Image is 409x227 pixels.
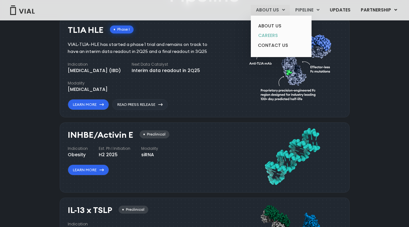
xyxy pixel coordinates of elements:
[140,130,169,138] div: Preclinical
[99,151,130,158] div: H2 2025
[132,62,200,67] h4: Next Data Catalyst
[68,67,121,74] div: [MEDICAL_DATA] (IBD)
[290,5,324,16] a: PIPELINEMenu Toggle
[68,62,121,67] h4: Indication
[68,165,109,175] a: Learn More
[141,151,158,158] div: siRNA
[68,146,88,151] h4: Indication
[253,40,309,51] a: CONTACT US
[356,5,402,16] a: PARTNERSHIPMenu Toggle
[10,5,35,15] img: Vial Logo
[68,206,112,215] h3: IL-13 x TSLP
[110,26,134,33] div: Phase I
[119,206,148,214] div: Preclinical
[249,22,335,110] img: TL1A antibody diagram.
[68,151,88,158] div: Obesity
[251,5,290,16] a: ABOUT USMenu Toggle
[141,146,158,151] h4: Modality
[112,99,168,110] a: Read Press Release
[253,21,309,31] a: ABOUT US
[325,5,355,16] a: UPDATES
[132,67,200,74] div: Interim data readout in 2Q25
[68,99,109,110] a: Learn More
[68,221,192,227] h4: Indication
[68,80,108,86] h4: Modality
[99,146,130,151] h4: Est. Ph I Initiation
[68,41,217,55] div: VIAL-TL1A-HLE has started a phase 1 trial and remains on track to have an interim data readout in...
[68,26,104,35] h3: TL1A HLE
[253,31,309,40] a: CAREERS
[68,130,133,140] h3: INHBE/Activin E
[68,86,108,93] div: [MEDICAL_DATA]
